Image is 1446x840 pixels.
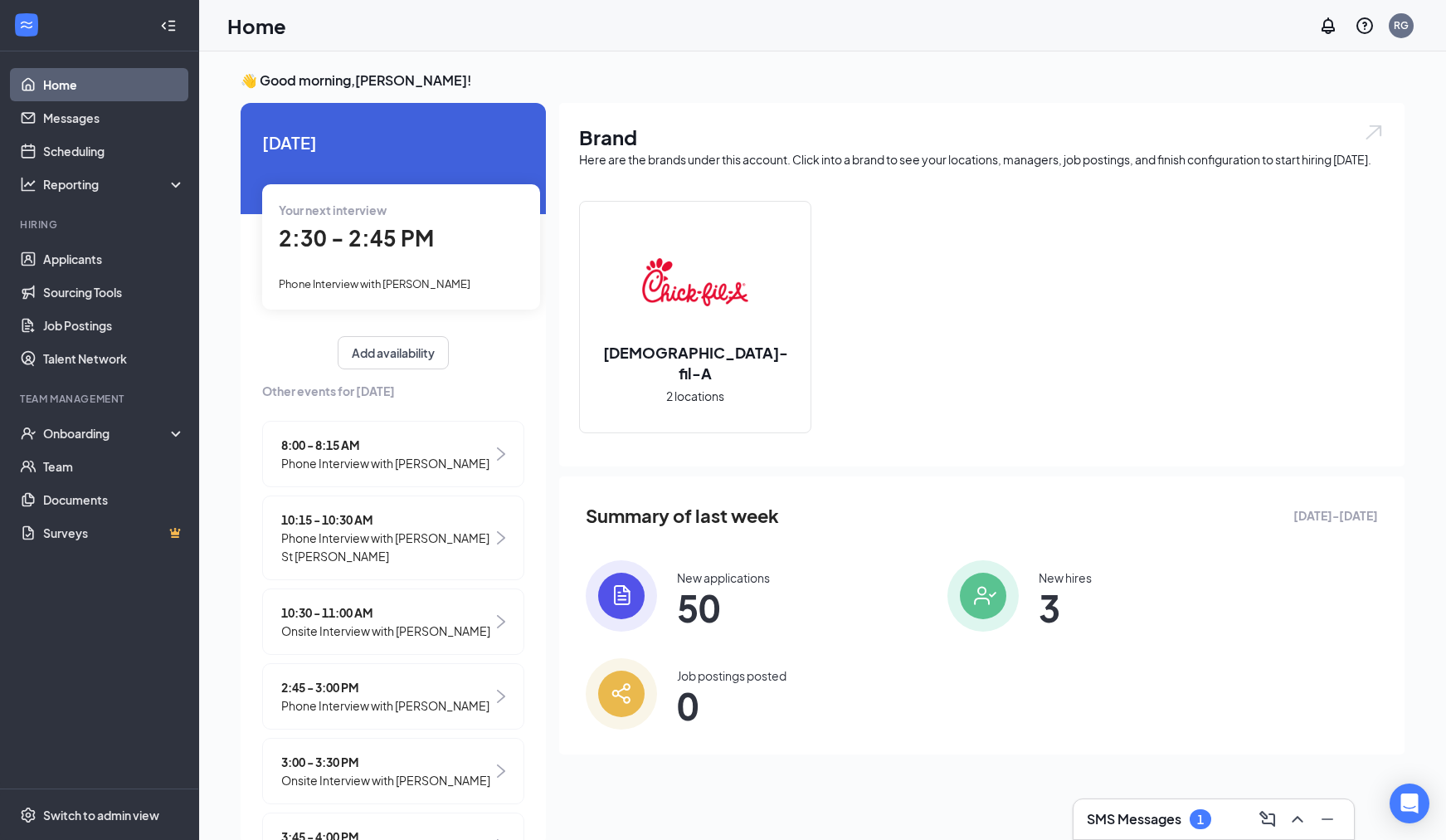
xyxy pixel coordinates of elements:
[1039,593,1092,623] span: 3
[281,622,490,640] span: Onsite Interview with [PERSON_NAME]
[43,807,159,823] div: Switch to admin view
[642,229,748,335] img: Chick-fil-A
[20,392,182,406] div: Team Management
[281,603,490,622] span: 10:30 - 11:00 AM
[580,342,811,383] h2: [DEMOGRAPHIC_DATA]-fil-A
[227,12,286,40] h1: Home
[1363,123,1385,142] img: open.6027fd2a22e1237b5b06.svg
[279,224,434,252] span: 2:30 - 2:45 PM
[1254,806,1281,833] button: ComposeMessage
[43,516,185,549] a: SurveysCrown
[1197,813,1204,827] div: 1
[281,771,490,789] span: Onsite Interview with [PERSON_NAME]
[262,129,524,155] span: [DATE]
[1087,810,1181,828] h3: SMS Messages
[1288,809,1307,829] svg: ChevronUp
[18,17,35,33] svg: WorkstreamLogo
[160,17,177,34] svg: Collapse
[43,101,185,134] a: Messages
[281,696,489,715] span: Phone Interview with [PERSON_NAME]
[1390,784,1429,823] div: Open Intercom Messenger
[677,569,770,586] div: New applications
[43,450,185,483] a: Team
[586,501,779,530] span: Summary of last week
[43,134,185,168] a: Scheduling
[20,217,182,232] div: Hiring
[1318,16,1338,36] svg: Notifications
[1284,806,1311,833] button: ChevronUp
[281,678,489,696] span: 2:45 - 3:00 PM
[947,560,1019,632] img: icon
[281,454,489,472] span: Phone Interview with [PERSON_NAME]
[43,276,185,309] a: Sourcing Tools
[1317,809,1337,829] svg: Minimize
[677,667,786,684] div: Job postings posted
[666,387,724,405] span: 2 locations
[279,277,470,291] span: Phone Interview with [PERSON_NAME]
[281,529,493,565] span: Phone Interview with [PERSON_NAME] St [PERSON_NAME]
[43,483,185,516] a: Documents
[579,123,1385,151] h1: Brand
[241,71,1405,90] h3: 👋 Good morning, [PERSON_NAME] !
[43,242,185,276] a: Applicants
[281,436,489,454] span: 8:00 - 8:15 AM
[586,658,657,730] img: icon
[586,560,657,632] img: icon
[20,807,37,823] svg: Settings
[677,691,786,720] span: 0
[20,425,37,442] svg: UserCheck
[43,68,185,101] a: Home
[1039,569,1092,586] div: New hires
[20,176,37,193] svg: Analysis
[579,151,1385,168] div: Here are the brands under this account. Click into a brand to see your locations, managers, job p...
[262,382,524,400] span: Other events for [DATE]
[43,425,171,442] div: Onboarding
[1394,18,1409,32] div: RG
[1355,16,1375,36] svg: QuestionInfo
[1314,806,1341,833] button: Minimize
[281,510,493,529] span: 10:15 - 10:30 AM
[338,336,449,369] button: Add availability
[1258,809,1278,829] svg: ComposeMessage
[43,342,185,375] a: Talent Network
[677,593,770,623] span: 50
[279,203,387,217] span: Your next interview
[1293,506,1378,525] span: [DATE] - [DATE]
[43,309,185,342] a: Job Postings
[281,753,490,771] span: 3:00 - 3:30 PM
[43,176,186,193] div: Reporting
